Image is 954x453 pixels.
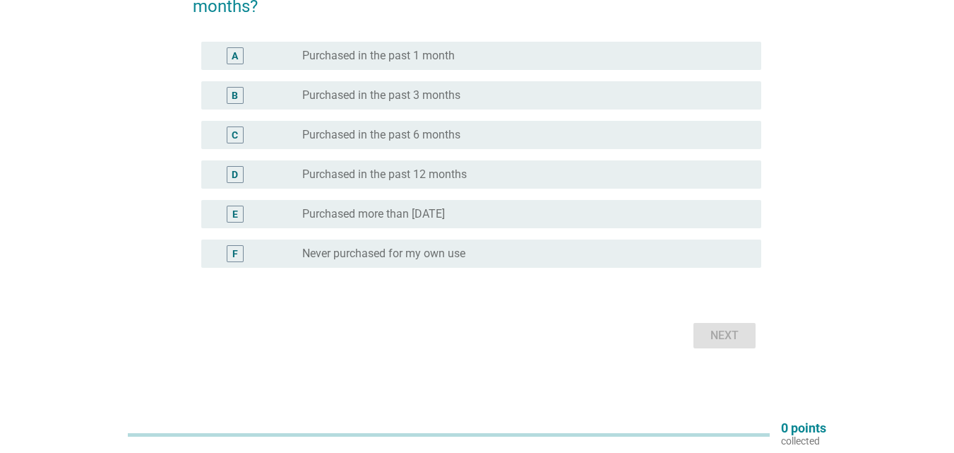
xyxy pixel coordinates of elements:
div: D [232,167,238,182]
label: Purchased more than [DATE] [302,207,445,221]
div: C [232,128,238,143]
p: 0 points [781,422,826,435]
p: collected [781,435,826,447]
label: Purchased in the past 3 months [302,88,460,102]
label: Purchased in the past 1 month [302,49,455,63]
div: F [232,247,238,261]
div: B [232,88,238,103]
div: E [232,207,238,222]
label: Never purchased for my own use [302,247,465,261]
div: A [232,49,238,64]
label: Purchased in the past 12 months [302,167,467,182]
label: Purchased in the past 6 months [302,128,460,142]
